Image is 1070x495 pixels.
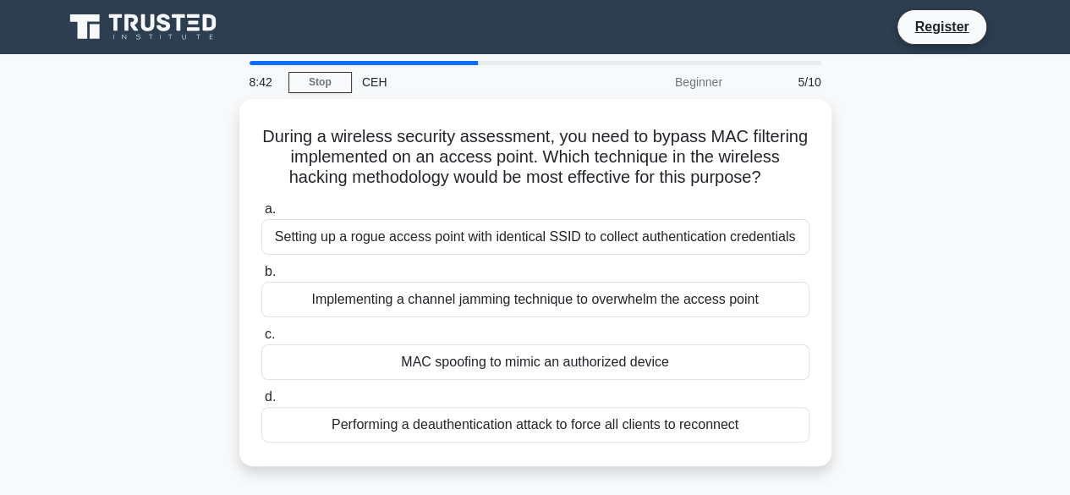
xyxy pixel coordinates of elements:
div: 5/10 [733,65,831,99]
div: Beginner [584,65,733,99]
div: Performing a deauthentication attack to force all clients to reconnect [261,407,809,443]
a: Stop [288,72,352,93]
div: CEH [352,65,584,99]
div: Implementing a channel jamming technique to overwhelm the access point [261,282,809,317]
div: 8:42 [239,65,288,99]
div: MAC spoofing to mimic an authorized device [261,344,809,380]
span: c. [265,327,275,341]
a: Register [904,16,979,37]
h5: During a wireless security assessment, you need to bypass MAC filtering implemented on an access ... [260,126,811,189]
div: Setting up a rogue access point with identical SSID to collect authentication credentials [261,219,809,255]
span: a. [265,201,276,216]
span: b. [265,264,276,278]
span: d. [265,389,276,404]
